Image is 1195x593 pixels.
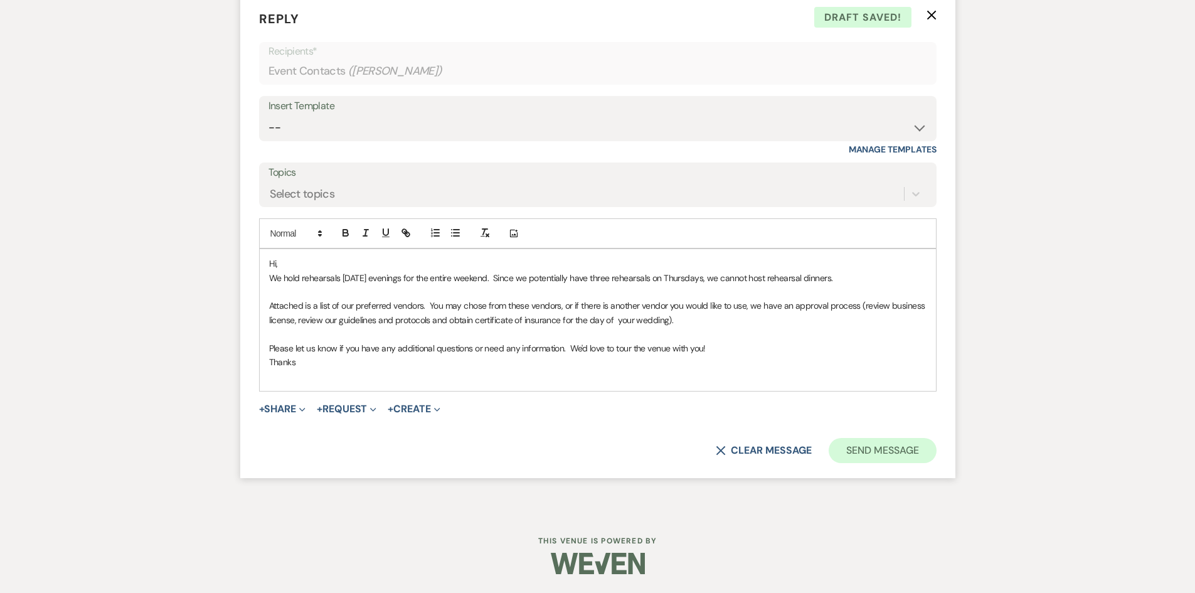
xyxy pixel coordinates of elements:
[269,257,927,270] p: Hi,
[551,542,645,585] img: Weven Logo
[317,404,376,414] button: Request
[259,11,299,27] span: Reply
[259,404,306,414] button: Share
[268,97,927,115] div: Insert Template
[716,446,811,456] button: Clear message
[268,59,927,83] div: Event Contacts
[388,404,393,414] span: +
[269,341,927,355] p: Please let us know if you have any additional questions or need any information. We'd love to tou...
[259,404,265,414] span: +
[268,43,927,60] p: Recipients*
[317,404,322,414] span: +
[269,271,927,285] p: We hold rehearsals [DATE] evenings for the entire weekend. Since we potentially have three rehear...
[268,164,927,182] label: Topics
[269,355,927,369] p: Thanks
[829,438,936,463] button: Send Message
[814,7,911,28] span: Draft saved!
[348,63,442,80] span: ( [PERSON_NAME] )
[270,186,335,203] div: Select topics
[388,404,440,414] button: Create
[849,144,937,155] a: Manage Templates
[269,299,927,327] p: Attached is a list of our preferred vendors. You may chose from these vendors, or if there is ano...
